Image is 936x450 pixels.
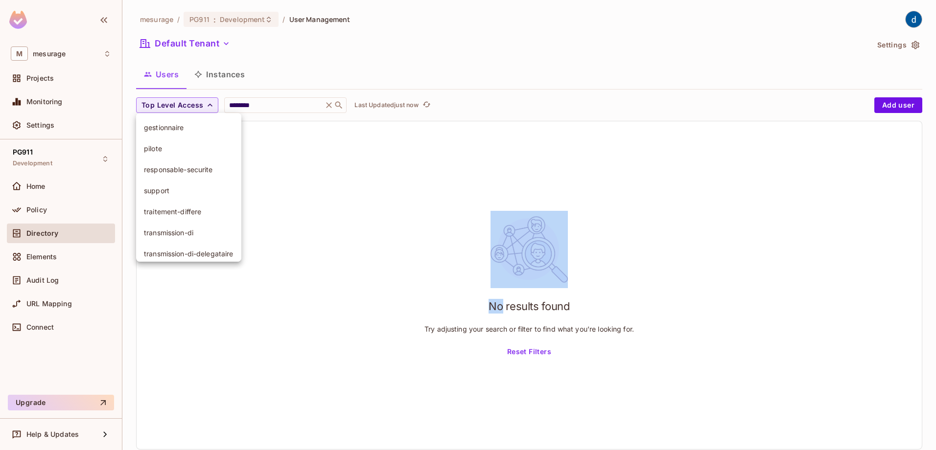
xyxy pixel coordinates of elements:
span: responsable-securite [144,165,234,174]
span: gestionnaire [144,123,234,132]
span: pilote [144,144,234,153]
span: support [144,186,234,195]
span: transmission-di-delegataire [144,249,234,258]
span: transmission-di [144,228,234,237]
span: traitement-differe [144,207,234,216]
